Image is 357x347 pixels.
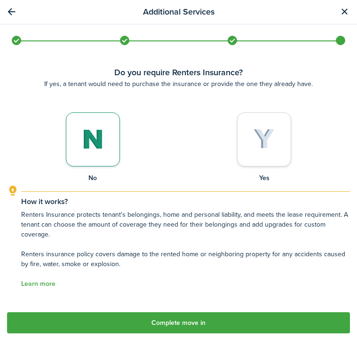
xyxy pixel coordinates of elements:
[254,129,275,150] img: Yes
[7,185,19,197] i: outline
[7,79,350,89] wizard-step-header-description: If yes, a tenant would need to purchase the insurance or provide the one they already have.
[21,197,350,206] explanation-title: How it works?
[7,312,350,333] button: Complete move in
[82,129,104,150] img: No (selected)
[179,173,350,183] control-radio-card-title: Yes
[7,173,179,183] control-radio-card-title: No
[7,66,350,79] wizard-step-header-title: Do you require Renters Insurance?
[143,6,214,18] h2: Additional Services
[336,4,352,20] button: Close
[21,280,56,288] a: Learn more
[21,210,350,289] explanation-description: Renters Insurance protects tenant's belongings, home and personal liability, and meets the lease ...
[3,4,19,20] button: Back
